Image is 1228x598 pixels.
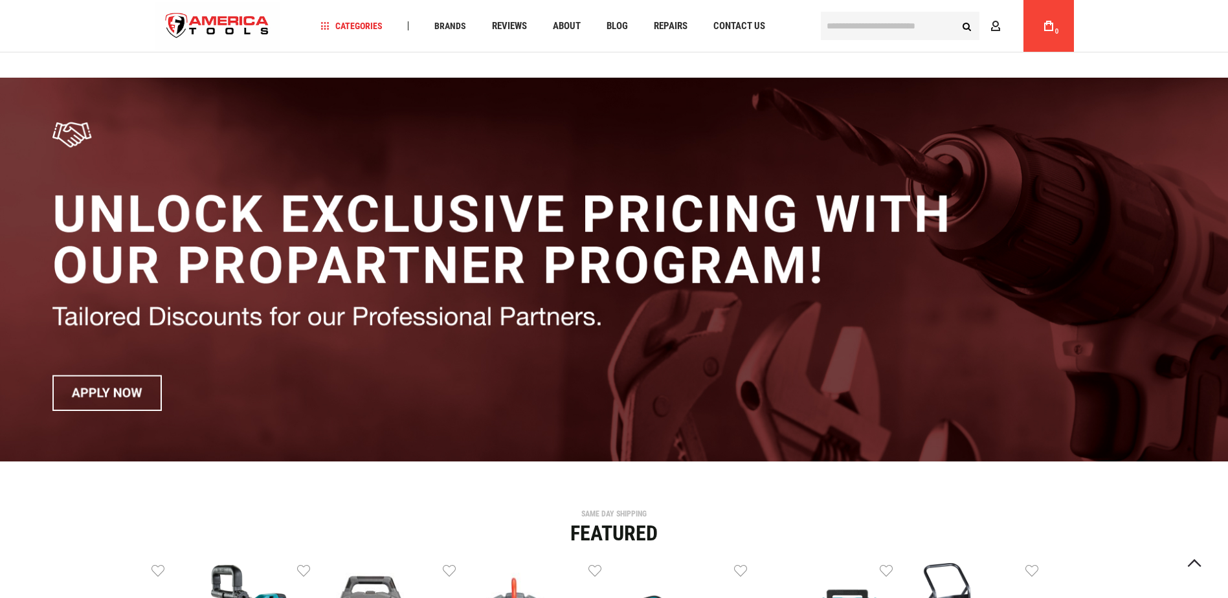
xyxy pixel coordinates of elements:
[155,2,280,50] img: America Tools
[607,21,628,31] span: Blog
[320,21,383,30] span: Categories
[955,14,979,38] button: Search
[486,17,533,35] a: Reviews
[315,17,388,35] a: Categories
[492,21,527,31] span: Reviews
[547,17,586,35] a: About
[553,21,581,31] span: About
[155,2,280,50] a: store logo
[648,17,693,35] a: Repairs
[601,17,634,35] a: Blog
[1055,28,1059,35] span: 0
[708,17,771,35] a: Contact Us
[429,17,472,35] a: Brands
[434,21,466,30] span: Brands
[151,510,1077,518] div: SAME DAY SHIPPING
[654,21,687,31] span: Repairs
[151,523,1077,544] div: Featured
[713,21,765,31] span: Contact Us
